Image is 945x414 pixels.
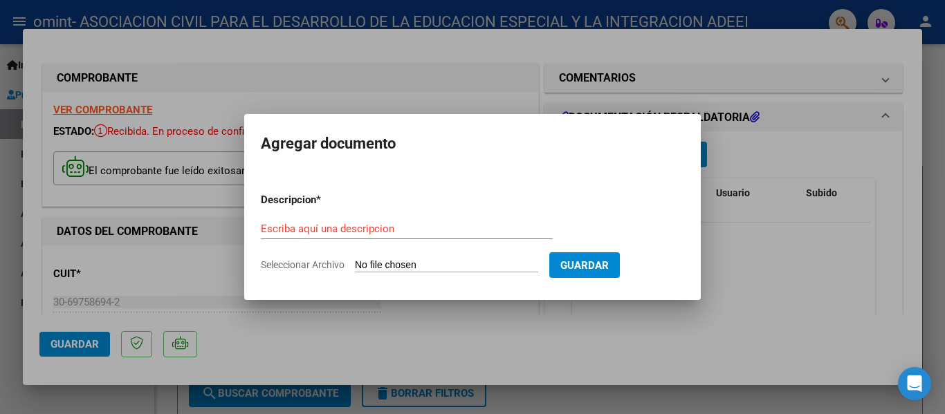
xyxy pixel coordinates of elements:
[261,131,684,157] h2: Agregar documento
[898,367,931,400] div: Open Intercom Messenger
[261,259,345,270] span: Seleccionar Archivo
[549,252,620,278] button: Guardar
[560,259,609,272] span: Guardar
[261,192,388,208] p: Descripcion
